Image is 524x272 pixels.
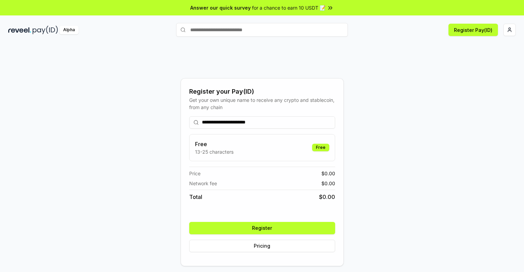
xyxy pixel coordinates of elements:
[312,144,329,151] div: Free
[189,222,335,234] button: Register
[195,148,233,155] p: 13-25 characters
[319,193,335,201] span: $ 0.00
[189,170,201,177] span: Price
[321,180,335,187] span: $ 0.00
[189,180,217,187] span: Network fee
[59,26,79,34] div: Alpha
[190,4,251,11] span: Answer our quick survey
[8,26,31,34] img: reveel_dark
[189,240,335,252] button: Pricing
[195,140,233,148] h3: Free
[252,4,326,11] span: for a chance to earn 10 USDT 📝
[189,193,202,201] span: Total
[189,87,335,96] div: Register your Pay(ID)
[33,26,58,34] img: pay_id
[189,96,335,111] div: Get your own unique name to receive any crypto and stablecoin, from any chain
[448,24,498,36] button: Register Pay(ID)
[321,170,335,177] span: $ 0.00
